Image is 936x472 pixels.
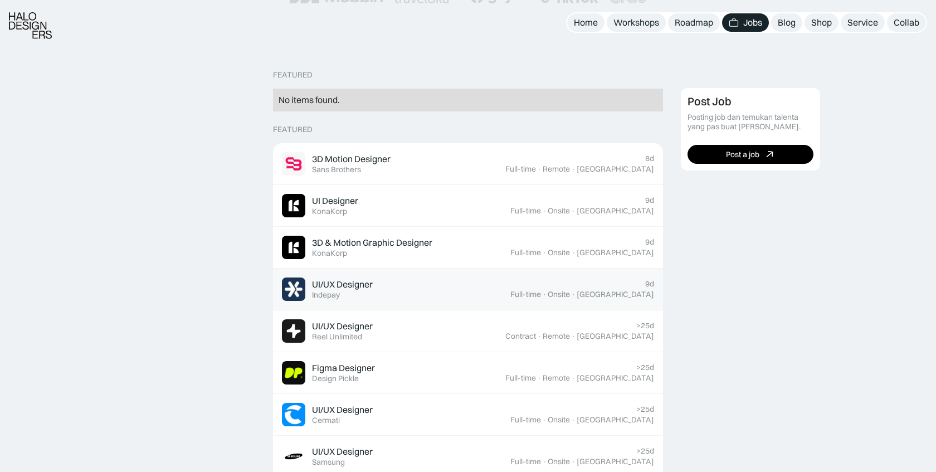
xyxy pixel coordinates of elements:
div: Post Job [688,95,732,108]
div: Onsite [548,415,570,425]
div: Featured [273,70,313,80]
div: Service [847,17,878,28]
div: · [542,248,547,257]
div: [GEOGRAPHIC_DATA] [577,415,654,425]
a: Jobs [722,13,769,32]
div: Jobs [743,17,762,28]
div: KonaKorp [312,207,347,216]
a: Post a job [688,145,813,164]
a: Blog [771,13,802,32]
div: UI/UX Designer [312,320,373,332]
div: Contract [505,332,536,341]
div: Full-time [505,164,536,174]
div: Roadmap [675,17,713,28]
div: Onsite [548,290,570,299]
img: Job Image [282,445,305,468]
div: KonaKorp [312,249,347,258]
img: Job Image [282,152,305,176]
div: Design Pickle [312,374,359,383]
div: UI/UX Designer [312,404,373,416]
div: Samsung [312,458,345,467]
div: Blog [778,17,796,28]
div: [GEOGRAPHIC_DATA] [577,332,654,341]
div: [GEOGRAPHIC_DATA] [577,164,654,174]
div: 3D Motion Designer [312,153,391,165]
a: Roadmap [668,13,720,32]
a: Job ImageUI/UX DesignerReel Unlimited>25dContract·Remote·[GEOGRAPHIC_DATA] [273,310,663,352]
div: Onsite [548,206,570,216]
div: · [571,457,576,466]
div: · [571,415,576,425]
div: · [537,332,542,341]
div: Full-time [510,248,541,257]
img: Job Image [282,194,305,217]
div: 9d [645,196,654,205]
div: No items found. [279,94,657,106]
div: · [537,373,542,383]
div: Sans Brothers [312,165,361,174]
a: Shop [805,13,838,32]
div: >25d [636,405,654,414]
div: 8d [645,154,654,163]
div: 9d [645,279,654,289]
a: Collab [887,13,926,32]
div: · [571,164,576,174]
img: Job Image [282,278,305,301]
div: Reel Unlimited [312,332,362,342]
div: Full-time [510,415,541,425]
a: Job ImageFigma DesignerDesign Pickle>25dFull-time·Remote·[GEOGRAPHIC_DATA] [273,352,663,394]
div: Collab [894,17,919,28]
div: UI/UX Designer [312,446,373,458]
div: Shop [811,17,832,28]
div: [GEOGRAPHIC_DATA] [577,457,654,466]
div: Full-time [510,206,541,216]
div: UI Designer [312,195,358,207]
div: · [537,164,542,174]
div: · [542,457,547,466]
div: 9d [645,237,654,247]
div: [GEOGRAPHIC_DATA] [577,248,654,257]
div: [GEOGRAPHIC_DATA] [577,373,654,383]
div: Figma Designer [312,362,375,374]
div: Onsite [548,248,570,257]
div: 3D & Motion Graphic Designer [312,237,432,249]
div: · [542,206,547,216]
img: Job Image [282,403,305,426]
div: >25d [636,446,654,456]
div: · [542,290,547,299]
div: Indepay [312,290,340,300]
div: Remote [543,332,570,341]
div: Post a job [726,150,759,159]
div: >25d [636,363,654,372]
div: [GEOGRAPHIC_DATA] [577,206,654,216]
a: Job ImageUI/UX DesignerIndepay9dFull-time·Onsite·[GEOGRAPHIC_DATA] [273,269,663,310]
a: Home [567,13,604,32]
a: Job Image3D & Motion Graphic DesignerKonaKorp9dFull-time·Onsite·[GEOGRAPHIC_DATA] [273,227,663,269]
div: Full-time [510,290,541,299]
div: · [571,373,576,383]
div: Workshops [613,17,659,28]
div: [GEOGRAPHIC_DATA] [577,290,654,299]
div: · [571,248,576,257]
img: Job Image [282,236,305,259]
div: UI/UX Designer [312,279,373,290]
div: Full-time [510,457,541,466]
div: >25d [636,321,654,330]
div: Home [574,17,598,28]
div: · [571,206,576,216]
a: Job ImageUI DesignerKonaKorp9dFull-time·Onsite·[GEOGRAPHIC_DATA] [273,185,663,227]
div: Onsite [548,457,570,466]
div: · [571,332,576,341]
div: Full-time [505,373,536,383]
div: · [571,290,576,299]
img: Job Image [282,361,305,385]
div: · [542,415,547,425]
a: Job Image3D Motion DesignerSans Brothers8dFull-time·Remote·[GEOGRAPHIC_DATA] [273,143,663,185]
div: Remote [543,373,570,383]
a: Workshops [607,13,666,32]
a: Job ImageUI/UX DesignerCermati>25dFull-time·Onsite·[GEOGRAPHIC_DATA] [273,394,663,436]
div: Featured [273,125,313,134]
div: Cermati [312,416,340,425]
a: Service [841,13,885,32]
img: Job Image [282,319,305,343]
